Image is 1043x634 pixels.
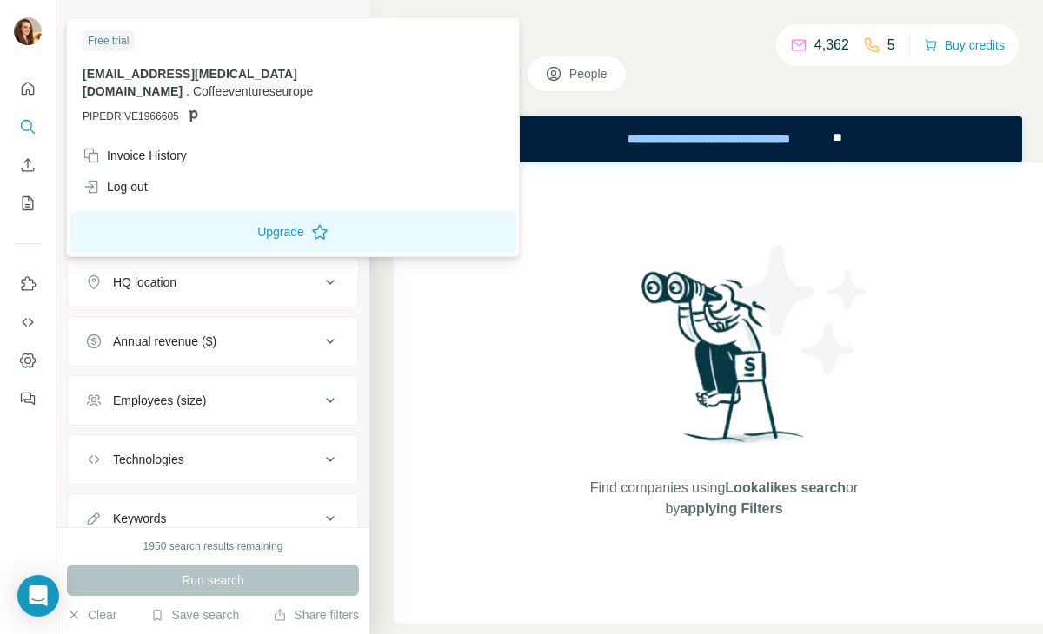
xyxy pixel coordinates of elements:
div: HQ location [113,274,176,291]
div: Invoice History [83,147,187,164]
div: Technologies [113,451,184,468]
div: Keywords [113,510,166,527]
span: . [186,84,189,98]
button: Use Surfe API [14,307,42,338]
div: Annual revenue ($) [113,333,216,350]
button: Clear [67,606,116,624]
button: Quick start [14,73,42,104]
div: 1950 search results remaining [143,538,283,554]
span: Coffeeventureseurope [193,84,313,98]
button: Keywords [68,498,358,539]
span: PIPEDRIVE1966605 [83,109,179,124]
button: Enrich CSV [14,149,42,181]
div: Employees (size) [113,392,206,409]
button: Use Surfe on LinkedIn [14,268,42,300]
button: Hide [302,10,369,36]
button: My lists [14,188,42,219]
button: Annual revenue ($) [68,320,358,362]
button: Search [14,111,42,142]
span: Lookalikes search [725,480,846,495]
p: 4,362 [814,35,849,56]
button: Technologies [68,439,358,480]
img: Avatar [14,17,42,45]
span: Find companies using or by [585,478,863,519]
button: Dashboard [14,345,42,376]
button: Buy credits [924,33,1005,57]
img: Surfe Illustration - Stars [724,232,880,388]
span: [EMAIL_ADDRESS][MEDICAL_DATA][DOMAIN_NAME] [83,67,297,98]
button: Upgrade [70,211,515,253]
div: New search [67,16,122,31]
iframe: Banner [394,116,1022,162]
span: People [569,65,609,83]
button: Save search [150,606,239,624]
button: Share filters [273,606,359,624]
div: Log out [83,178,148,195]
img: Surfe Illustration - Woman searching with binoculars [634,267,814,460]
button: HQ location [68,261,358,303]
div: Open Intercom Messenger [17,575,59,617]
button: Feedback [14,383,42,414]
div: Free trial [83,30,134,51]
button: Employees (size) [68,380,358,421]
p: 5 [887,35,895,56]
h4: Search [394,21,1022,45]
span: applying Filters [680,501,782,516]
